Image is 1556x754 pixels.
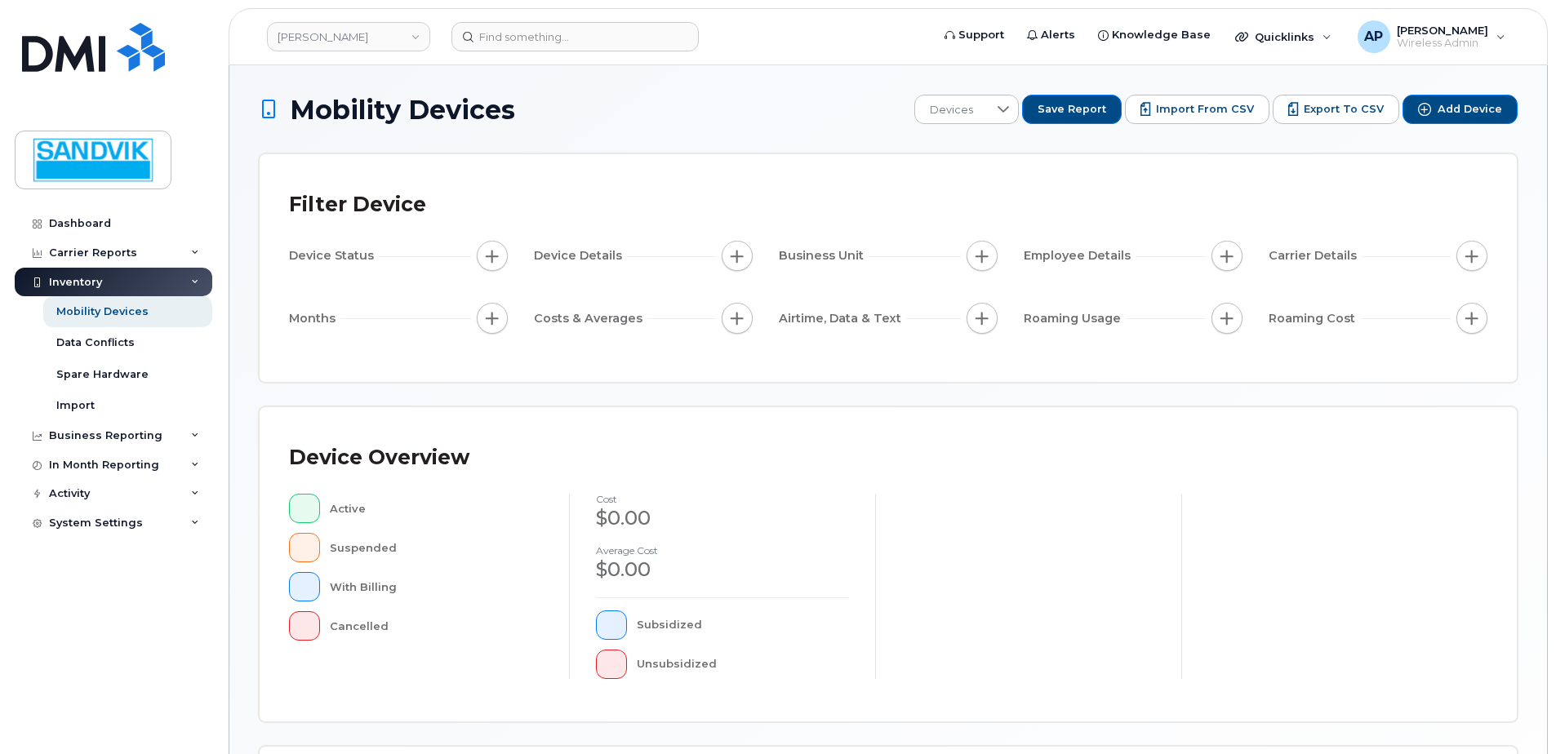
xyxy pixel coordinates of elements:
[1273,95,1399,124] button: Export to CSV
[289,437,469,479] div: Device Overview
[1024,247,1136,264] span: Employee Details
[289,247,379,264] span: Device Status
[1125,95,1269,124] button: Import from CSV
[290,95,515,124] span: Mobility Devices
[1022,95,1122,124] button: Save Report
[1038,102,1106,117] span: Save Report
[1403,95,1518,124] button: Add Device
[596,494,849,504] h4: cost
[596,545,849,556] h4: Average cost
[637,650,850,679] div: Unsubsidized
[1024,310,1126,327] span: Roaming Usage
[1156,102,1254,117] span: Import from CSV
[534,247,627,264] span: Device Details
[330,572,544,601] div: With Billing
[1438,102,1502,117] span: Add Device
[330,611,544,641] div: Cancelled
[289,184,426,226] div: Filter Device
[1304,102,1384,117] span: Export to CSV
[534,310,647,327] span: Costs & Averages
[330,533,544,562] div: Suspended
[779,247,869,264] span: Business Unit
[289,310,340,327] span: Months
[1269,310,1360,327] span: Roaming Cost
[915,95,988,125] span: Devices
[1269,247,1362,264] span: Carrier Details
[596,556,849,583] div: $0.00
[330,494,544,523] div: Active
[637,610,850,640] div: Subsidized
[596,504,849,532] div: $0.00
[779,310,906,327] span: Airtime, Data & Text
